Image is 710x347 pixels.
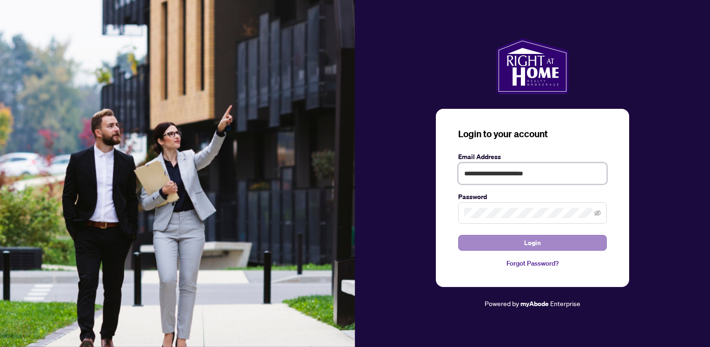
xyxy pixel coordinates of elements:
span: Login [524,235,541,250]
label: Email Address [458,152,607,162]
button: Login [458,235,607,251]
span: eye-invisible [594,210,601,216]
span: Powered by [485,299,519,307]
h3: Login to your account [458,127,607,140]
img: ma-logo [496,38,568,94]
a: myAbode [520,299,549,309]
label: Password [458,192,607,202]
span: Enterprise [550,299,580,307]
a: Forgot Password? [458,258,607,268]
